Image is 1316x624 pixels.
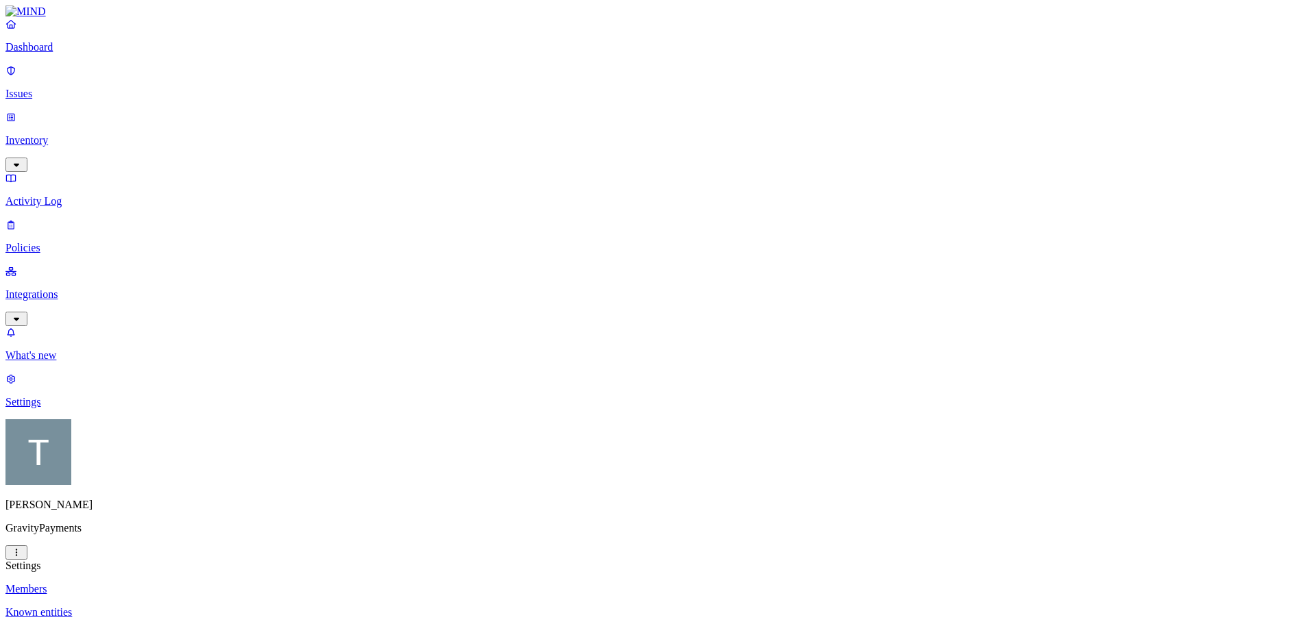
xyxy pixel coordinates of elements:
a: Activity Log [5,172,1311,208]
img: MIND [5,5,46,18]
p: Settings [5,396,1311,408]
a: Issues [5,64,1311,100]
img: Tim Rasmussen [5,419,71,485]
a: Known entities [5,606,1311,619]
a: Policies [5,219,1311,254]
p: What's new [5,349,1311,362]
p: Policies [5,242,1311,254]
p: [PERSON_NAME] [5,499,1311,511]
a: Integrations [5,265,1311,324]
p: GravityPayments [5,522,1311,534]
p: Inventory [5,134,1311,147]
a: Members [5,583,1311,595]
p: Issues [5,88,1311,100]
p: Integrations [5,288,1311,301]
div: Settings [5,560,1311,572]
a: Inventory [5,111,1311,170]
a: What's new [5,326,1311,362]
a: Dashboard [5,18,1311,53]
p: Activity Log [5,195,1311,208]
p: Dashboard [5,41,1311,53]
a: MIND [5,5,1311,18]
a: Settings [5,373,1311,408]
